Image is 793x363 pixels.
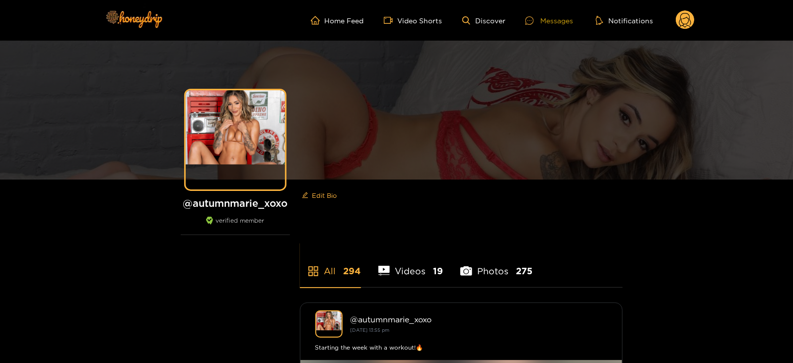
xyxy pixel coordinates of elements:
[344,265,361,277] span: 294
[433,265,443,277] span: 19
[300,242,361,287] li: All
[378,242,443,287] li: Videos
[312,190,337,200] span: Edit Bio
[593,15,656,25] button: Notifications
[181,217,290,235] div: verified member
[181,197,290,209] h1: @ autumnmarie_xoxo
[462,16,505,25] a: Discover
[516,265,532,277] span: 275
[307,265,319,277] span: appstore
[315,310,343,338] img: autumnmarie_xoxo
[525,15,573,26] div: Messages
[460,242,532,287] li: Photos
[311,16,325,25] span: home
[384,16,398,25] span: video-camera
[311,16,364,25] a: Home Feed
[302,192,308,199] span: edit
[351,327,390,333] small: [DATE] 13:55 pm
[300,187,339,203] button: editEdit Bio
[315,343,607,353] div: Starting the week with a workout!🔥
[351,315,607,324] div: @ autumnmarie_xoxo
[384,16,442,25] a: Video Shorts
